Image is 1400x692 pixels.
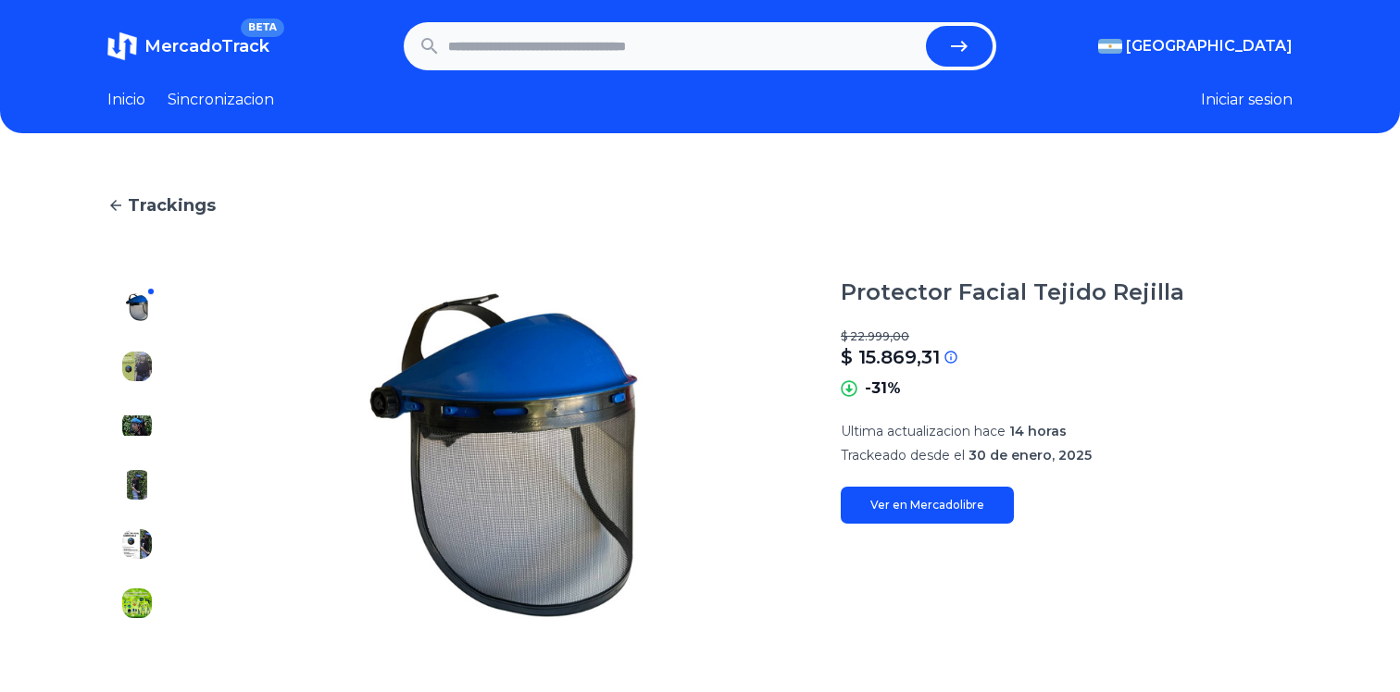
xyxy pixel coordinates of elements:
[1126,35,1293,57] span: [GEOGRAPHIC_DATA]
[841,329,1293,344] p: $ 22.999,00
[107,31,137,61] img: MercadoTrack
[1201,89,1293,111] button: Iniciar sesion
[1009,423,1067,439] span: 14 horas
[107,192,1293,218] a: Trackings
[841,344,940,370] p: $ 15.869,31
[107,89,145,111] a: Inicio
[841,447,965,463] span: Trackeado desde el
[122,411,152,440] img: Protector Facial Tejido Rejilla
[969,447,1092,463] span: 30 de enero, 2025
[204,278,804,633] img: Protector Facial Tejido Rejilla
[122,529,152,559] img: Protector Facial Tejido Rejilla
[144,36,269,56] span: MercadoTrack
[865,377,901,400] p: -31%
[841,423,1006,439] span: Ultima actualizacion hace
[122,470,152,500] img: Protector Facial Tejido Rejilla
[128,192,216,218] span: Trackings
[841,278,1184,307] h1: Protector Facial Tejido Rejilla
[1098,39,1122,54] img: Argentina
[122,292,152,322] img: Protector Facial Tejido Rejilla
[1098,35,1293,57] button: [GEOGRAPHIC_DATA]
[841,487,1014,524] a: Ver en Mercadolibre
[122,588,152,618] img: Protector Facial Tejido Rejilla
[107,31,269,61] a: MercadoTrackBETA
[241,19,284,37] span: BETA
[122,352,152,381] img: Protector Facial Tejido Rejilla
[168,89,274,111] a: Sincronizacion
